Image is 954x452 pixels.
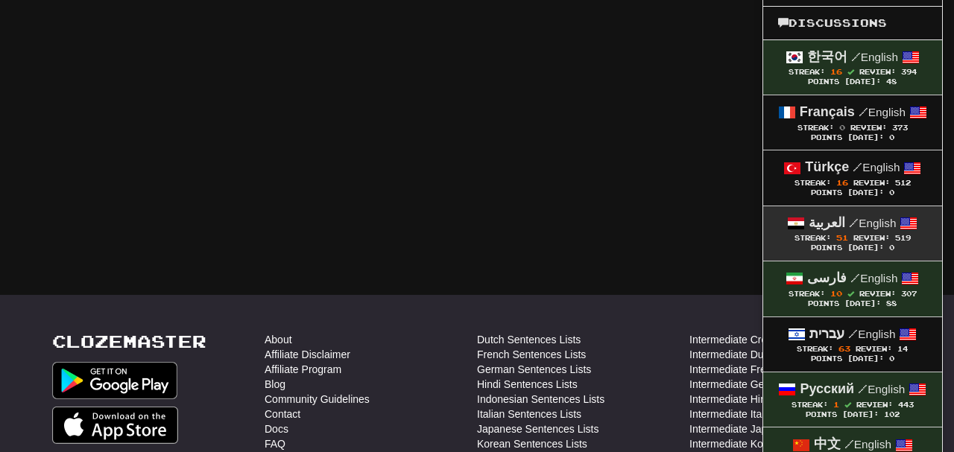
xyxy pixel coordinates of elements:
[778,243,927,253] div: Points [DATE]: 0
[265,421,288,436] a: Docs
[52,332,206,351] a: Clozemaster
[763,150,942,205] a: Türkçe /English Streak: 16 Review: 512 Points [DATE]: 0
[859,290,896,298] span: Review:
[800,104,855,119] strong: Français
[856,401,893,409] span: Review:
[778,410,927,420] div: Points [DATE]: 102
[839,123,845,132] span: 0
[830,67,842,76] span: 16
[848,327,858,340] span: /
[477,347,586,362] a: French Sentences Lists
[265,347,350,362] a: Affiliate Disclaimer
[851,51,898,63] small: English
[52,362,177,399] img: Get it on Google Play
[849,217,896,229] small: English
[265,377,285,392] a: Blog
[265,436,285,451] a: FAQ
[763,40,942,95] a: 한국어 /English Streak: 16 Review: 394 Points [DATE]: 48
[789,68,825,76] span: Streak:
[797,345,833,353] span: Streak:
[901,68,917,76] span: 394
[895,179,911,187] span: 512
[830,289,842,298] span: 10
[847,290,854,297] span: Streak includes today.
[807,49,847,64] strong: 한국어
[763,206,942,261] a: العربية /English Streak: 51 Review: 519 Points [DATE]: 0
[851,50,861,63] span: /
[689,407,831,421] a: Intermediate Italian Resources
[853,161,900,174] small: English
[778,188,927,198] div: Points [DATE]: 0
[844,401,851,408] span: Streak includes today.
[807,270,847,285] strong: فارسی
[795,179,831,187] span: Streak:
[901,290,917,298] span: 307
[795,234,831,242] span: Streak:
[859,105,868,118] span: /
[836,178,848,187] span: 16
[477,392,604,407] a: Indonesian Sentences Lists
[477,377,578,392] a: Hindi Sentences Lists
[763,372,942,427] a: Русский /English Streak: 1 Review: 443 Points [DATE]: 102
[895,234,911,242] span: 519
[778,299,927,309] div: Points [DATE]: 88
[814,436,841,451] strong: 中文
[689,436,837,451] a: Intermediate Korean Resources
[265,392,370,407] a: Community Guidelines
[836,233,848,242] span: 51
[797,124,834,132] span: Streak:
[850,124,887,132] span: Review:
[853,160,862,174] span: /
[763,95,942,150] a: Français /English Streak: 0 Review: 373 Points [DATE]: 0
[859,106,906,118] small: English
[477,332,581,347] a: Dutch Sentences Lists
[477,362,591,377] a: German Sentences Lists
[898,401,914,409] span: 443
[52,407,178,444] img: Get it on App Store
[789,290,825,298] span: Streak:
[763,261,942,316] a: فارسی /English Streak: 10 Review: 307 Points [DATE]: 88
[858,382,868,395] span: /
[805,159,849,174] strong: Türkçe
[853,234,890,242] span: Review:
[265,407,300,421] a: Contact
[838,344,850,353] span: 63
[265,332,292,347] a: About
[778,77,927,87] div: Points [DATE]: 48
[477,407,581,421] a: Italian Sentences Lists
[848,328,895,340] small: English
[809,326,844,341] strong: עברית
[897,345,908,353] span: 14
[689,392,827,407] a: Intermediate Hindi Resources
[763,317,942,372] a: עברית /English Streak: 63 Review: 14 Points [DATE]: 0
[265,362,341,377] a: Affiliate Program
[689,362,835,377] a: Intermediate French Resources
[892,124,908,132] span: 373
[689,377,841,392] a: Intermediate German Resources
[477,421,598,436] a: Japanese Sentences Lists
[844,438,891,451] small: English
[800,381,854,396] strong: Русский
[809,215,845,230] strong: العربية
[778,354,927,364] div: Points [DATE]: 0
[859,68,896,76] span: Review:
[847,69,854,75] span: Streak includes today.
[833,400,839,409] span: 1
[849,216,859,229] span: /
[689,347,830,362] a: Intermediate Dutch Resources
[858,383,905,395] small: English
[763,13,942,33] a: Discussions
[850,272,897,284] small: English
[853,179,890,187] span: Review:
[792,401,828,409] span: Streak:
[856,345,892,353] span: Review:
[689,421,848,436] a: Intermediate Japanese Resources
[844,437,854,451] span: /
[850,271,860,284] span: /
[689,332,842,347] a: Intermediate Croatian Resources
[477,436,587,451] a: Korean Sentences Lists
[778,133,927,143] div: Points [DATE]: 0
